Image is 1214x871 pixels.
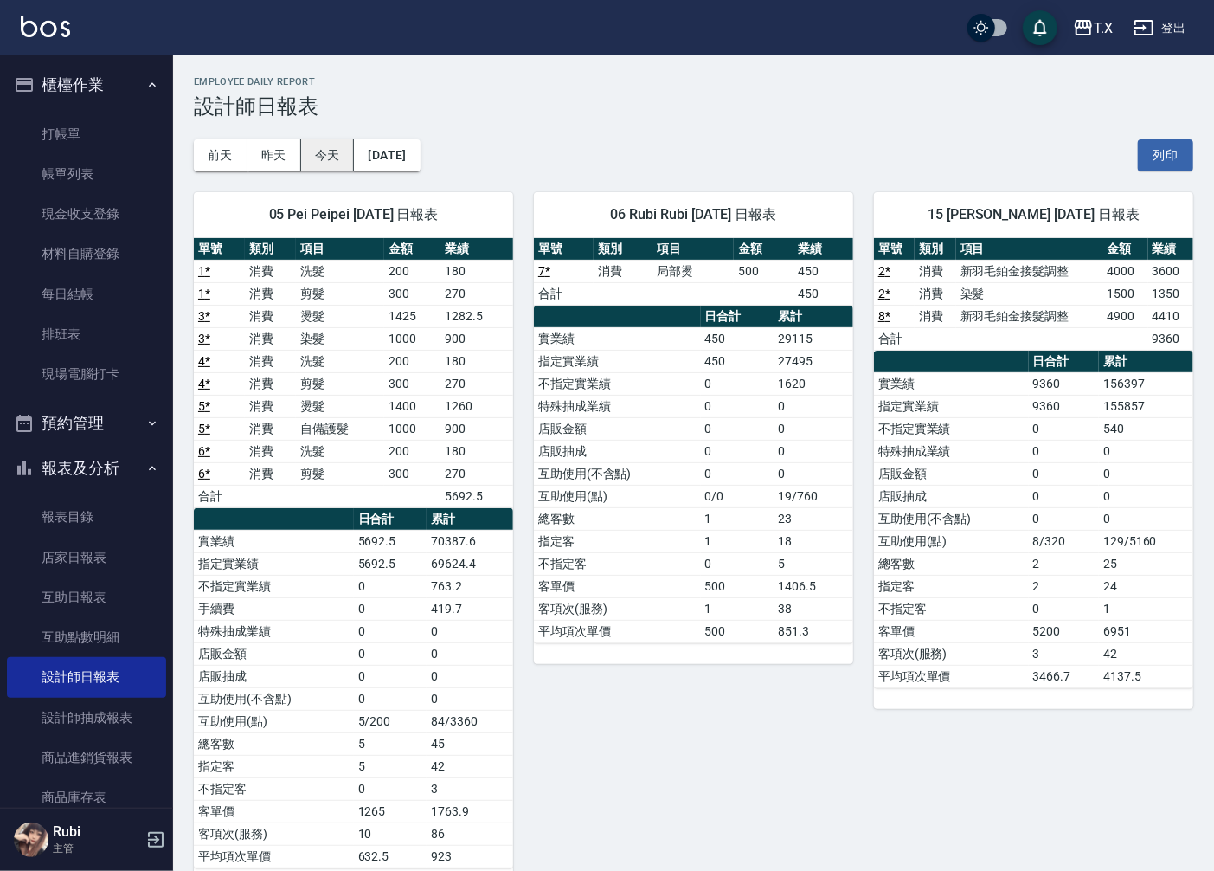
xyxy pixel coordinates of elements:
td: 300 [384,372,440,395]
td: 不指定客 [194,777,354,800]
td: 總客數 [534,507,701,530]
td: 洗髮 [296,350,384,372]
th: 日合計 [1029,351,1100,373]
td: 70387.6 [427,530,513,552]
td: 洗髮 [296,440,384,462]
td: 染髮 [956,282,1103,305]
td: 店販抽成 [194,665,354,687]
td: 總客數 [874,552,1029,575]
a: 商品庫存表 [7,777,166,817]
td: 消費 [245,282,296,305]
td: 129/5160 [1099,530,1193,552]
th: 業績 [1148,238,1193,261]
a: 排班表 [7,314,166,354]
td: 客單價 [194,800,354,823]
table: a dense table [874,351,1193,688]
th: 類別 [594,238,653,261]
p: 主管 [53,841,141,856]
button: 列印 [1138,139,1193,171]
td: 84/3360 [427,710,513,732]
td: 平均項次單價 [534,620,701,642]
td: 新羽毛鉑金接髮調整 [956,305,1103,327]
button: 櫃檯作業 [7,62,166,107]
td: 1260 [440,395,513,417]
td: 5692.5 [440,485,513,507]
a: 店家日報表 [7,538,166,577]
td: 500 [701,620,774,642]
td: 0 [354,620,427,642]
a: 材料自購登錄 [7,234,166,274]
td: 24 [1099,575,1193,597]
td: 0 [427,665,513,687]
td: 0 [701,552,774,575]
td: 消費 [915,260,955,282]
td: 店販抽成 [874,485,1029,507]
td: 5692.5 [354,552,427,575]
th: 單號 [534,238,594,261]
table: a dense table [194,508,513,868]
table: a dense table [874,238,1193,351]
td: 店販金額 [874,462,1029,485]
td: 0 [427,687,513,710]
table: a dense table [534,238,853,306]
td: 632.5 [354,845,427,868]
td: 0 [1029,507,1100,530]
td: 5 [774,552,853,575]
td: 1282.5 [440,305,513,327]
td: 86 [427,823,513,845]
td: 合計 [874,327,915,350]
td: 指定實業績 [874,395,1029,417]
td: 45 [427,732,513,755]
td: 0 [774,417,853,440]
td: 0 [774,462,853,485]
td: 平均項次單價 [194,845,354,868]
td: 特殊抽成業績 [874,440,1029,462]
a: 互助點數明細 [7,617,166,657]
td: 自備護髮 [296,417,384,440]
td: 互助使用(不含點) [874,507,1029,530]
td: 2 [1029,552,1100,575]
td: 1 [701,530,774,552]
td: 38 [774,597,853,620]
td: 29115 [774,327,853,350]
table: a dense table [534,306,853,643]
td: 0 [701,417,774,440]
td: 店販抽成 [534,440,701,462]
td: 總客數 [194,732,354,755]
td: 消費 [245,305,296,327]
button: 報表及分析 [7,446,166,491]
td: 0 [1029,597,1100,620]
td: 27495 [774,350,853,372]
td: 0 [774,440,853,462]
th: 單號 [874,238,915,261]
td: 0 [354,597,427,620]
td: 200 [384,260,440,282]
td: 1 [1099,597,1193,620]
span: 15 [PERSON_NAME] [DATE] 日報表 [895,206,1172,223]
td: 3466.7 [1029,665,1100,687]
td: 局部燙 [652,260,734,282]
td: 1000 [384,417,440,440]
h2: Employee Daily Report [194,76,1193,87]
td: 實業績 [874,372,1029,395]
td: 500 [734,260,793,282]
td: 指定實業績 [194,552,354,575]
th: 業績 [440,238,513,261]
td: 消費 [594,260,653,282]
td: 4900 [1102,305,1147,327]
th: 累計 [427,508,513,531]
th: 項目 [652,238,734,261]
td: 剪髮 [296,372,384,395]
span: 05 Pei Peipei [DATE] 日報表 [215,206,492,223]
th: 日合計 [354,508,427,531]
th: 金額 [1102,238,1147,261]
th: 類別 [245,238,296,261]
td: 155857 [1099,395,1193,417]
td: 180 [440,260,513,282]
button: 昨天 [247,139,301,171]
img: Logo [21,16,70,37]
a: 現金收支登錄 [7,194,166,234]
td: 指定客 [874,575,1029,597]
td: 9360 [1029,372,1100,395]
td: 互助使用(點) [194,710,354,732]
